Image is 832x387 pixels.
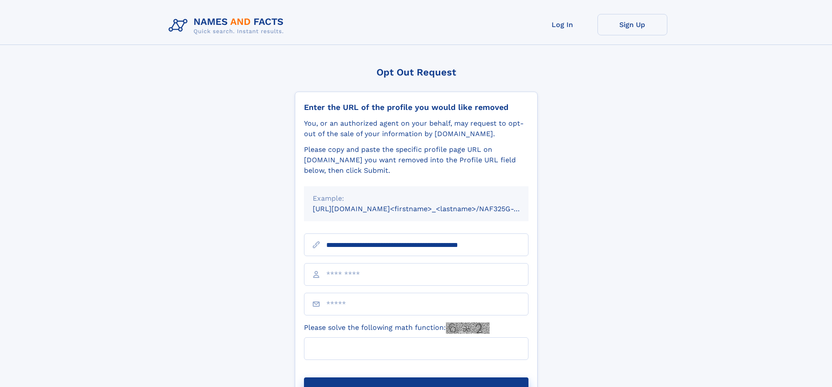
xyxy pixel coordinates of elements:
img: Logo Names and Facts [165,14,291,38]
div: Opt Out Request [295,67,538,78]
div: Enter the URL of the profile you would like removed [304,103,528,112]
a: Log In [528,14,597,35]
div: Example: [313,193,520,204]
div: You, or an authorized agent on your behalf, may request to opt-out of the sale of your informatio... [304,118,528,139]
div: Please copy and paste the specific profile page URL on [DOMAIN_NAME] you want removed into the Pr... [304,144,528,176]
small: [URL][DOMAIN_NAME]<firstname>_<lastname>/NAF325G-xxxxxxxx [313,205,545,213]
a: Sign Up [597,14,667,35]
label: Please solve the following math function: [304,322,490,334]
